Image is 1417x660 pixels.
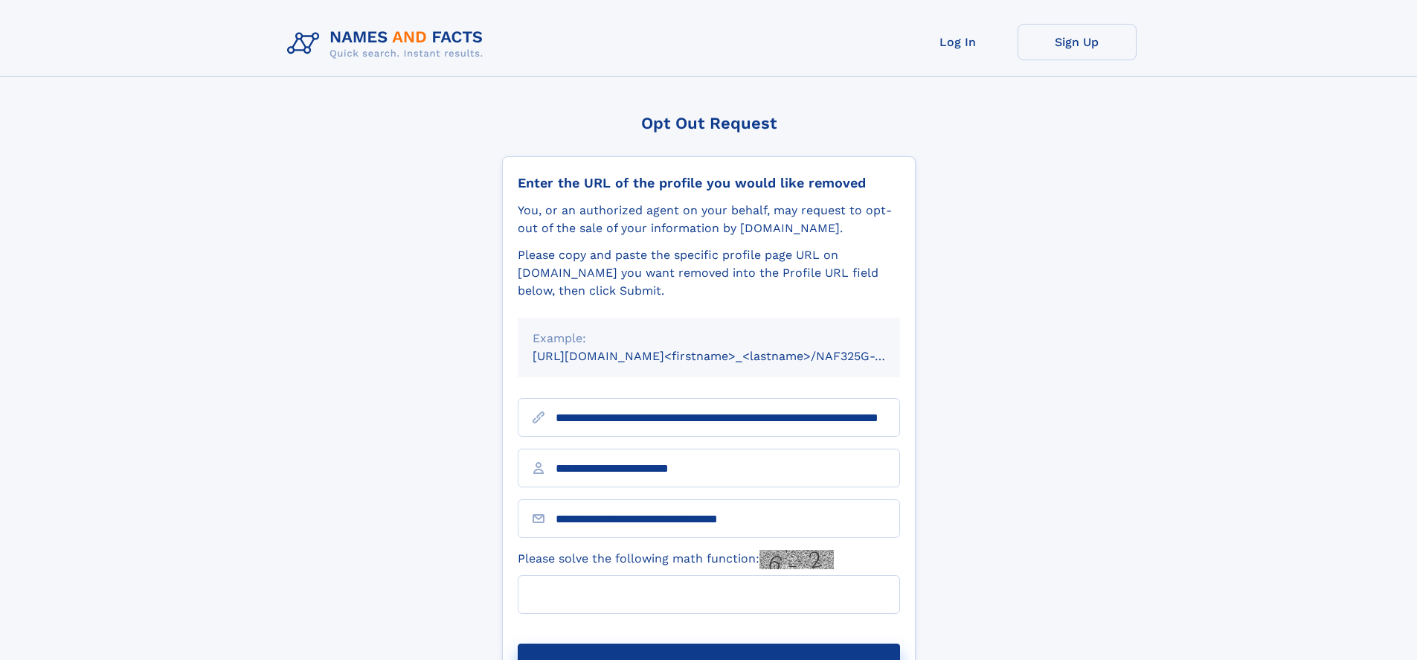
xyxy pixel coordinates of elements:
div: Example: [533,330,885,347]
label: Please solve the following math function: [518,550,834,569]
a: Log In [899,24,1018,60]
div: Please copy and paste the specific profile page URL on [DOMAIN_NAME] you want removed into the Pr... [518,246,900,300]
div: Opt Out Request [502,114,916,132]
div: Enter the URL of the profile you would like removed [518,175,900,191]
div: You, or an authorized agent on your behalf, may request to opt-out of the sale of your informatio... [518,202,900,237]
small: [URL][DOMAIN_NAME]<firstname>_<lastname>/NAF325G-xxxxxxxx [533,349,928,363]
img: Logo Names and Facts [281,24,495,64]
a: Sign Up [1018,24,1137,60]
